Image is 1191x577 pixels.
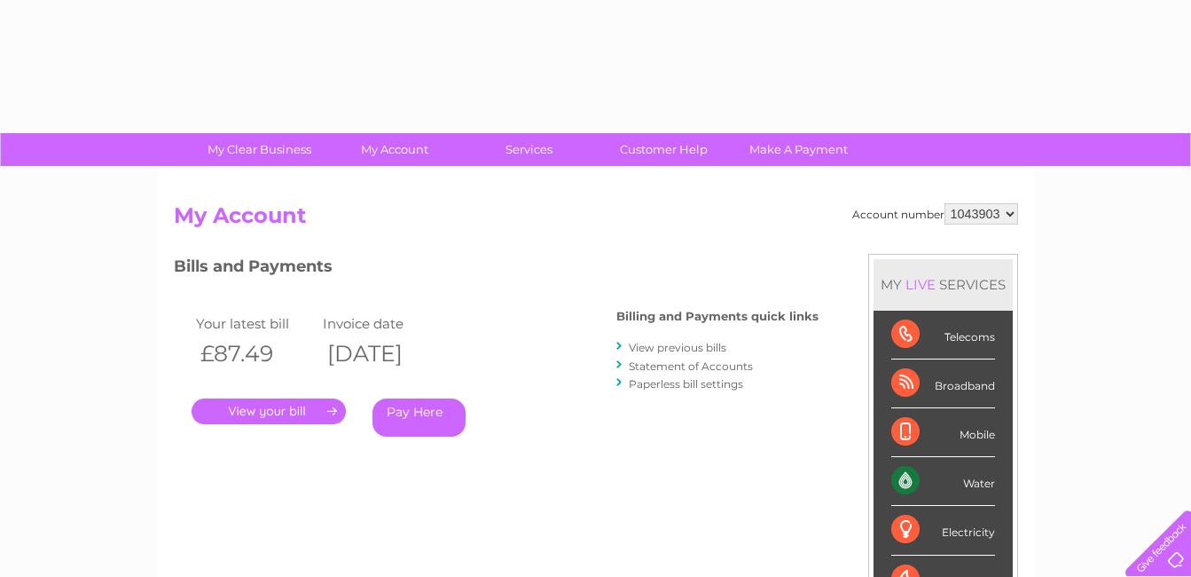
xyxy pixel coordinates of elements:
div: Water [891,457,995,506]
a: My Clear Business [186,133,333,166]
div: Mobile [891,408,995,457]
a: My Account [321,133,467,166]
h2: My Account [174,203,1018,237]
a: Paperless bill settings [629,377,743,391]
div: Broadband [891,360,995,408]
a: Customer Help [591,133,737,166]
a: Statement of Accounts [629,360,753,373]
a: Services [456,133,602,166]
h3: Bills and Payments [174,254,819,285]
td: Your latest bill [192,312,319,336]
div: Telecoms [891,311,995,360]
div: MY SERVICES [874,259,1013,310]
a: . [192,399,346,424]
th: £87.49 [192,336,319,372]
a: Make A Payment [725,133,872,166]
td: Invoice date [318,312,446,336]
div: Electricity [891,506,995,555]
h4: Billing and Payments quick links [616,310,819,323]
a: View previous bills [629,341,726,354]
div: Account number [852,203,1018,225]
div: LIVE [902,276,939,293]
th: [DATE] [318,336,446,372]
a: Pay Here [372,399,466,437]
